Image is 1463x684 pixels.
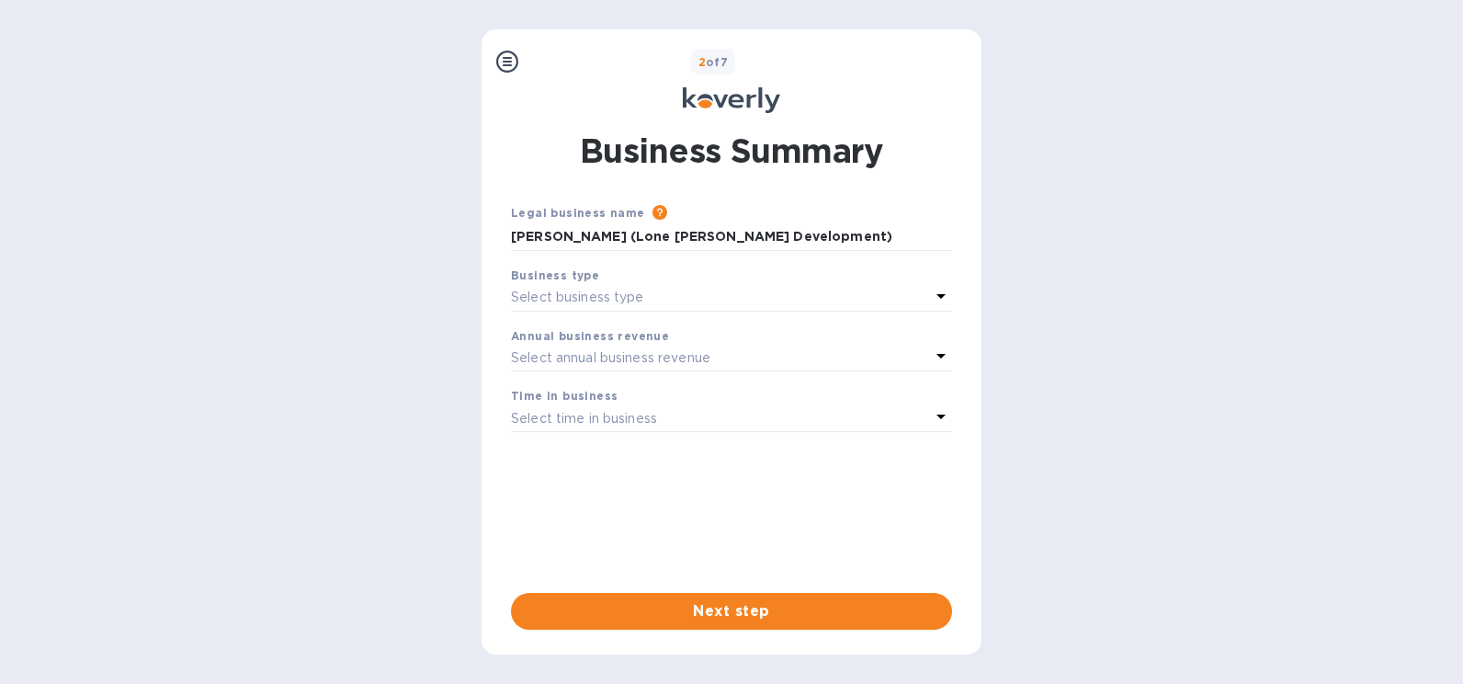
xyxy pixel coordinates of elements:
[526,600,937,622] span: Next step
[511,409,657,428] p: Select time in business
[511,268,599,282] b: Business type
[511,329,669,343] b: Annual business revenue
[698,55,729,69] b: of 7
[511,593,952,630] button: Next step
[511,223,952,251] input: Enter legal business name
[511,348,710,368] p: Select annual business revenue
[511,206,645,220] b: Legal business name
[511,389,618,403] b: Time in business
[511,288,644,307] p: Select business type
[580,128,883,174] h1: Business Summary
[698,55,706,69] span: 2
